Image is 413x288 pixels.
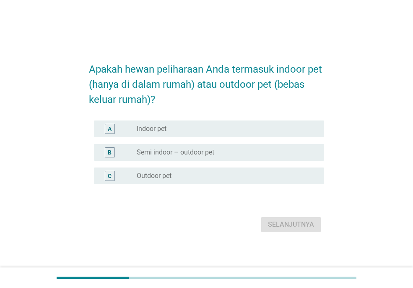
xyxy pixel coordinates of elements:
[137,125,166,133] label: Indoor pet
[137,148,214,157] label: Semi indoor – outdoor pet
[108,125,112,134] div: A
[89,53,324,107] h2: Apakah hewan peliharaan Anda termasuk indoor pet (hanya di dalam rumah) atau outdoor pet (bebas k...
[108,148,112,157] div: B
[108,172,112,181] div: C
[137,172,171,180] label: Outdoor pet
